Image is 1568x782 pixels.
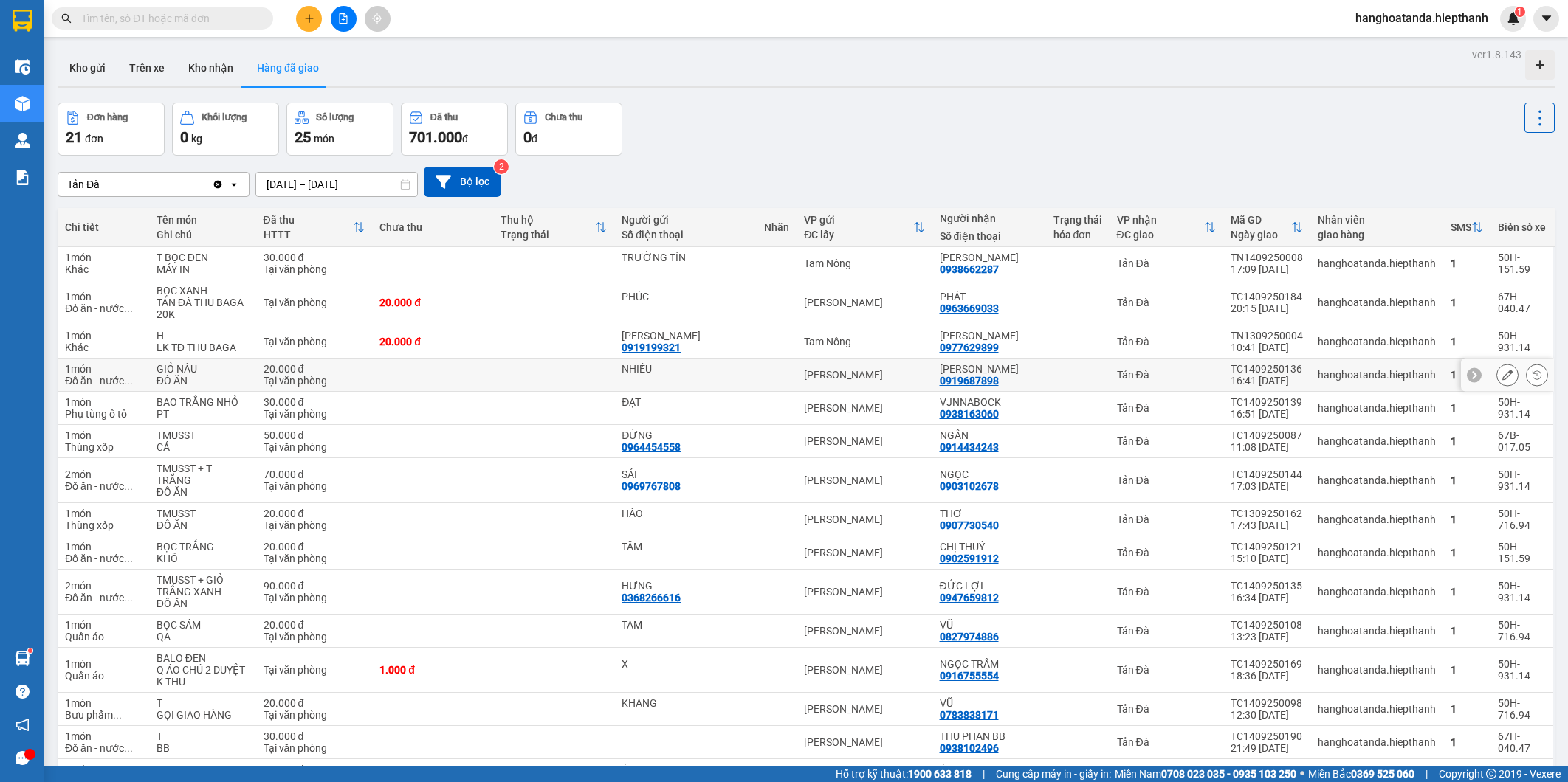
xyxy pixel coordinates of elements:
img: icon-new-feature [1507,12,1520,25]
div: 1 [1451,664,1483,676]
div: TC1309250162 [1231,508,1303,519]
div: 15:10 [DATE] [1231,553,1303,564]
div: [PERSON_NAME] [804,402,924,414]
div: TC1409250169 [1231,658,1303,670]
div: Nhân viên [1318,214,1436,226]
div: Nhãn [764,221,789,233]
div: Khác [65,263,142,275]
div: TC1409250087 [1231,429,1303,441]
div: ĐỒ ĂN [157,375,249,387]
div: 0938662287 [940,263,999,275]
div: 0963669033 [940,302,999,314]
th: Toggle SortBy [493,208,614,247]
div: 11:08 [DATE] [1231,441,1303,453]
div: 0916755554 [940,670,999,682]
div: Bưu phẩm (20x30) [65,709,142,721]
div: Người gửi [622,214,749,226]
div: 1 [1451,703,1483,715]
div: Đồ ăn - nước uống [65,302,142,314]
div: 1 món [65,658,142,670]
div: Tản Đà [1117,297,1216,308]
div: Tạo kho hàng mới [1525,50,1555,80]
div: [PERSON_NAME] [804,297,924,308]
div: 1 [1451,586,1483,598]
span: ... [124,302,133,314]
img: warehouse-icon [15,651,30,666]
div: 1 món [65,541,142,553]
div: Q ÁO CHÚ 2 DUYỆT K THU [157,664,249,688]
div: 0919687898 [940,375,999,387]
div: TN1309250004 [1231,330,1303,342]
div: Thùng xốp [65,519,142,531]
div: Tại văn phòng [264,336,365,347]
div: Khối lượng [202,112,247,122]
div: hanghoatanda.hiepthanh [1318,336,1436,347]
div: 50H-931.14 [1498,580,1546,603]
div: Tản Đà [1117,369,1216,381]
div: Tam Nông [804,336,924,347]
div: Chi tiết [65,221,142,233]
div: QA [157,631,249,643]
div: Người nhận [940,212,1039,224]
div: NGỌC TRÂM [940,658,1039,670]
div: ĐC lấy [804,229,912,241]
div: 0919199321 [622,342,681,353]
div: 90.000 đ [264,580,365,592]
span: hanghoatanda.hiepthanh [1344,9,1500,27]
div: 50H-716.94 [1498,508,1546,531]
button: plus [296,6,322,32]
div: giao hàng [1318,229,1436,241]
div: Quần áo [65,670,142,682]
div: GIỎ NÂU [157,363,249,375]
div: 67H-040.47 [1498,291,1546,314]
div: T BỌC ĐEN [157,252,249,263]
div: KHÔ [157,553,249,564]
img: solution-icon [15,170,30,185]
div: hanghoatanda.hiepthanh [1318,547,1436,558]
div: 1 món [65,396,142,408]
div: Tản Đà [1117,547,1216,558]
span: 0 [523,128,532,146]
div: Đã thu [264,214,354,226]
div: HOÀNG ANH [622,330,749,342]
div: Đơn hàng [87,112,128,122]
div: Phụ tùng ô tô [65,408,142,420]
div: Tại văn phòng [264,631,365,643]
div: 0969767808 [622,480,681,492]
div: VŨ [940,619,1039,631]
div: Tam Nông [804,257,924,269]
div: Tại văn phòng [264,297,365,308]
div: HÀO [622,508,749,519]
div: hanghoatanda.hiepthanh [1318,625,1436,637]
div: 20:15 [DATE] [1231,302,1303,314]
div: [PERSON_NAME] [804,664,924,676]
div: Tại văn phòng [264,480,365,492]
div: Tản Đà [1117,474,1216,486]
div: 20.000 đ [264,619,365,631]
div: Biển số xe [1498,221,1546,233]
div: 20.000 đ [264,697,365,709]
div: 1 món [65,619,142,631]
button: Đã thu701.000đ [401,103,508,156]
div: TMUSST + T TRẮNG [157,463,249,486]
span: question-circle [16,685,30,699]
div: ĐỒ ĂN [157,519,249,531]
div: 1.000 đ [379,664,486,676]
th: Toggle SortBy [1443,208,1490,247]
span: plus [304,13,314,24]
div: 0964454558 [622,441,681,453]
div: 20.000 đ [264,541,365,553]
div: NGÂN [940,429,1039,441]
div: TC1409250139 [1231,396,1303,408]
th: Toggle SortBy [797,208,932,247]
div: 16:41 [DATE] [1231,375,1303,387]
div: Thu hộ [501,214,595,226]
div: [PERSON_NAME] [804,513,924,525]
div: Tản Đà [1117,257,1216,269]
div: 1 [1451,513,1483,525]
div: H [157,330,249,342]
div: 1 món [65,291,142,302]
th: Toggle SortBy [256,208,373,247]
div: hanghoatanda.hiepthanh [1318,664,1436,676]
span: đ [532,133,537,145]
